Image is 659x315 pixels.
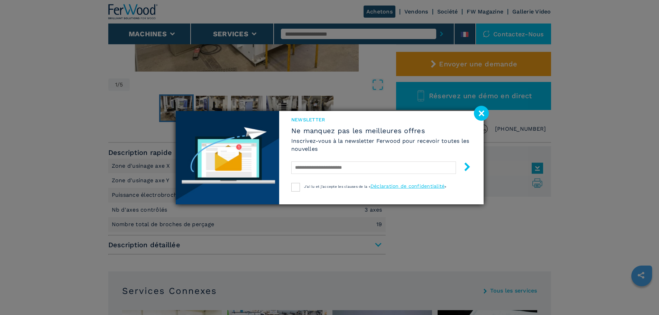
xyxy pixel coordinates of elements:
span: » [445,185,446,188]
h6: Inscrivez-vous à la newsletter Ferwood pour recevoir toutes les nouvelles [291,137,472,153]
span: J'ai lu et j'accepte les clauses de la « [304,185,370,188]
img: Newsletter image [176,111,279,204]
span: Newsletter [291,116,472,123]
button: submit-button [456,160,472,176]
a: Déclaration de confidentialité [370,183,445,189]
span: Ne manquez pas les meilleures offres [291,127,472,135]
